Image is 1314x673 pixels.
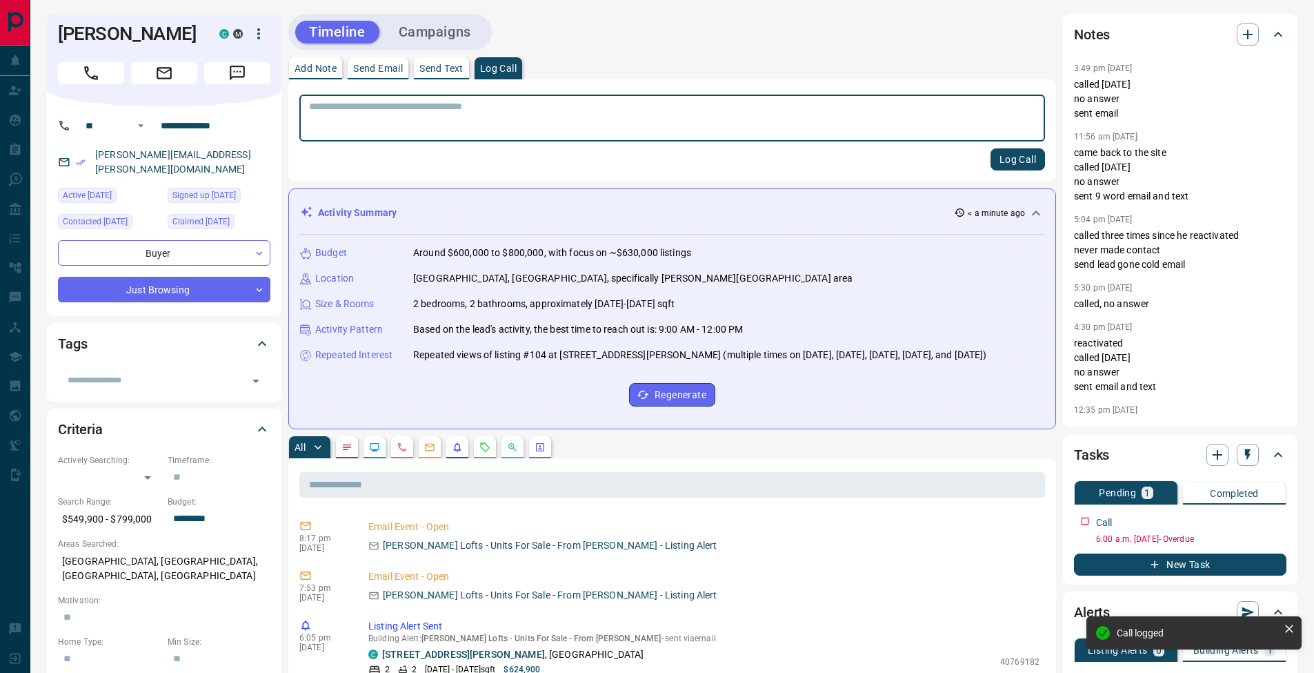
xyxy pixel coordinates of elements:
[299,534,348,543] p: 8:17 pm
[413,271,853,286] p: [GEOGRAPHIC_DATA], [GEOGRAPHIC_DATA], specifically [PERSON_NAME][GEOGRAPHIC_DATA] area
[299,543,348,553] p: [DATE]
[76,157,86,167] svg: Email Verified
[58,214,161,233] div: Wed Sep 10 2025
[95,149,251,175] a: [PERSON_NAME][EMAIL_ADDRESS][PERSON_NAME][DOMAIN_NAME]
[452,442,463,453] svg: Listing Alerts
[1074,77,1286,121] p: called [DATE] no answer sent email
[246,371,266,391] button: Open
[507,442,518,453] svg: Opportunities
[397,442,408,453] svg: Calls
[480,64,517,73] p: Log Call
[1074,18,1286,51] div: Notes
[295,64,337,73] p: Add Note
[1074,146,1286,204] p: came back to the site called [DATE] no answer sent 9 word email and text
[318,206,397,220] p: Activity Summary
[58,277,270,302] div: Just Browsing
[383,538,717,553] p: [PERSON_NAME] Lofts - Units For Sale - From [PERSON_NAME] - Listing Alert
[172,188,236,202] span: Signed up [DATE]
[1074,297,1286,311] p: called, no answer
[1210,489,1259,498] p: Completed
[58,327,270,360] div: Tags
[479,442,490,453] svg: Requests
[168,496,270,508] p: Budget:
[299,583,348,593] p: 7:53 pm
[1074,444,1109,466] h2: Tasks
[1144,488,1150,498] p: 1
[368,520,1039,534] p: Email Event - Open
[63,215,128,228] span: Contacted [DATE]
[1000,656,1039,668] p: 40769182
[168,214,270,233] div: Thu Aug 31 2023
[368,569,1039,584] p: Email Event - Open
[1074,283,1133,293] p: 5:30 pm [DATE]
[1074,596,1286,629] div: Alerts
[1074,601,1110,623] h2: Alerts
[58,636,161,648] p: Home Type:
[991,148,1045,170] button: Log Call
[382,647,644,662] p: , [GEOGRAPHIC_DATA]
[58,333,87,355] h2: Tags
[295,442,306,452] p: All
[172,215,230,228] span: Claimed [DATE]
[315,348,392,362] p: Repeated Interest
[132,117,149,134] button: Open
[315,271,354,286] p: Location
[168,454,270,467] p: Timeframe:
[168,188,270,207] div: Sun Feb 07 2016
[204,62,270,84] span: Message
[1074,438,1286,471] div: Tasks
[315,246,347,260] p: Budget
[58,508,161,531] p: $549,900 - $799,000
[58,413,270,446] div: Criteria
[413,322,743,337] p: Based on the lead's activity, the best time to reach out is: 9:00 AM - 12:00 PM
[58,594,270,607] p: Motivation:
[58,538,270,550] p: Areas Searched:
[315,322,383,337] p: Activity Pattern
[58,240,270,266] div: Buyer
[299,643,348,652] p: [DATE]
[300,200,1044,226] div: Activity Summary< a minute ago
[382,649,545,660] a: [STREET_ADDRESS][PERSON_NAME]
[1096,516,1113,530] p: Call
[58,62,124,84] span: Call
[299,633,348,643] p: 6:05 pm
[421,634,661,643] span: [PERSON_NAME] Lofts - Units For Sale - From [PERSON_NAME]
[219,29,229,39] div: condos.ca
[1074,554,1286,576] button: New Task
[413,297,675,311] p: 2 bedrooms, 2 bathrooms, approximately [DATE]-[DATE] sqft
[1096,533,1286,545] p: 6:00 a.m. [DATE] - Overdue
[58,418,103,440] h2: Criteria
[413,348,987,362] p: Repeated views of listing #104 at [STREET_ADDRESS][PERSON_NAME] (multiple times on [DATE], [DATE]...
[413,246,691,260] p: Around $600,000 to $800,000, with focus on ~$630,000 listings
[1074,64,1133,73] p: 3:49 pm [DATE]
[1074,322,1133,332] p: 4:30 pm [DATE]
[535,442,546,453] svg: Agent Actions
[168,636,270,648] p: Min Size:
[369,442,380,453] svg: Lead Browsing Activity
[233,29,243,39] div: mrloft.ca
[315,297,375,311] p: Size & Rooms
[353,64,403,73] p: Send Email
[58,454,161,467] p: Actively Searching:
[629,383,715,407] button: Regenerate
[131,62,197,84] span: Email
[1074,132,1137,142] p: 11:56 am [DATE]
[368,619,1039,634] p: Listing Alert Sent
[63,188,112,202] span: Active [DATE]
[424,442,435,453] svg: Emails
[368,650,378,659] div: condos.ca
[383,588,717,603] p: [PERSON_NAME] Lofts - Units For Sale - From [PERSON_NAME] - Listing Alert
[58,550,270,587] p: [GEOGRAPHIC_DATA], [GEOGRAPHIC_DATA], [GEOGRAPHIC_DATA], [GEOGRAPHIC_DATA]
[341,442,352,453] svg: Notes
[1074,228,1286,272] p: called three times since he reactivated never made contact send lead gone cold email
[1074,336,1286,394] p: reactivated called [DATE] no answer sent email and text
[968,207,1025,220] p: < a minute ago
[1074,215,1133,224] p: 5:04 pm [DATE]
[1117,627,1278,638] div: Call logged
[299,593,348,603] p: [DATE]
[1074,405,1137,415] p: 12:35 pm [DATE]
[368,634,1039,643] p: Building Alert : - sent via email
[419,64,464,73] p: Send Text
[58,188,161,207] div: Wed Sep 10 2025
[1074,23,1110,46] h2: Notes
